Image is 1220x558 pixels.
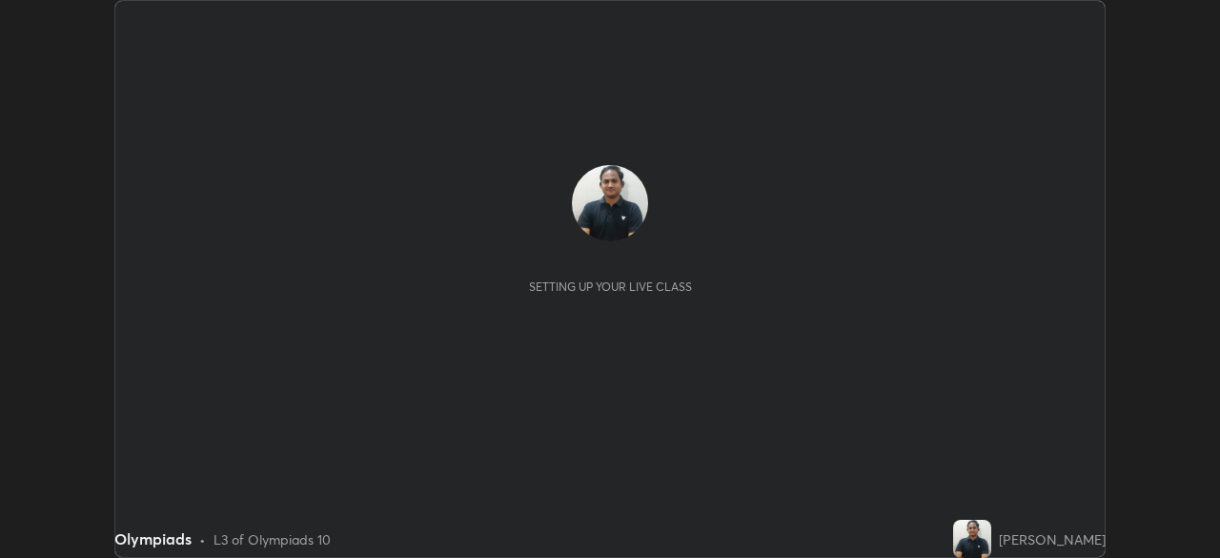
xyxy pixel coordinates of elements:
div: Setting up your live class [529,279,692,294]
img: 4fc8fb9b56d647e28bc3800bbacc216d.jpg [953,520,991,558]
div: L3 of Olympiads 10 [213,529,331,549]
div: • [199,529,206,549]
img: 4fc8fb9b56d647e28bc3800bbacc216d.jpg [572,165,648,241]
div: [PERSON_NAME] [999,529,1106,549]
div: Olympiads [114,527,192,550]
